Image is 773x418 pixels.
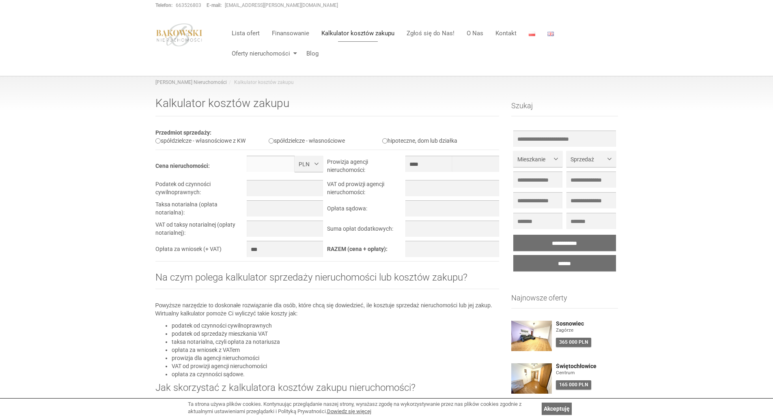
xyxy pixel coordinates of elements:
[155,301,500,317] p: Powyższe narzędzie to doskonałe rozwiązanie dla osób, które chcą się dowiedzieć, ile kosztuje spr...
[327,408,371,414] a: Dowiedz się więcej
[226,25,266,41] a: Lista ofert
[547,32,554,36] img: English
[556,327,618,334] figure: Zagórze
[513,151,562,167] button: Mieszkanie
[556,363,618,369] a: Świętochłowice
[155,180,247,200] td: Podatek od czynności cywilnoprawnych:
[400,25,461,41] a: Zgłoś się do Nas!
[155,97,500,116] h1: Kalkulator kosztów zakupu
[517,155,552,163] span: Mieszkanie
[556,380,591,390] div: 165 000 PLN
[382,138,388,144] input: hipoteczne, dom lub działka
[300,45,319,62] a: Blog
[382,137,457,144] label: hipoteczne, dom lub działka
[269,137,345,144] label: spółdzielcze - własnościowe
[155,23,203,47] img: logo
[489,25,523,41] a: Kontakt
[155,272,500,289] h2: Na czym polega kalkulator sprzedaży nieruchomości lub kosztów zakupu?
[511,294,618,309] h3: Najnowsze oferty
[227,79,294,86] li: Kalkulator kosztów zakupu
[542,403,572,415] a: Akceptuję
[269,138,274,144] input: spółdzielcze - własnościowe
[155,200,247,221] td: Taksa notarialna (opłata notarialna):
[155,79,227,85] a: [PERSON_NAME] Nieruchomości
[207,2,222,8] strong: E-mail:
[155,129,211,136] b: Przedmiot sprzedaży:
[556,369,618,376] figure: Centrum
[155,137,245,144] label: spółdzielcze - własnościowe z KW
[188,401,538,416] div: Ta strona używa plików cookies. Kontynuując przeglądanie naszej strony, wyrażasz zgodę na wykorzy...
[327,221,405,241] td: Suma opłat dodatkowych:
[155,221,247,241] td: VAT od taksy notarialnej (opłaty notarialnej):
[172,362,500,370] li: VAT od prowizji agencji nieruchomości
[172,338,500,346] li: taksa notarialna, czyli opłata za notariusza
[327,156,405,180] td: Prowizja agencji nieruchomości:
[172,370,500,378] li: opłata za czynności sądowe.
[556,321,618,327] a: Sosnowiec
[172,322,500,330] li: podatek od czynności cywilnoprawnych
[176,2,201,8] a: 663526803
[155,138,161,144] input: spółdzielcze - własnościowe z KW
[155,163,210,169] b: Cena nieruchomości:
[226,45,300,62] a: Oferty nieruchomości
[172,354,500,362] li: prowizja dla agencji nieruchomości
[299,160,313,168] span: PLN
[511,102,618,116] h3: Szukaj
[461,25,489,41] a: O Nas
[172,330,500,338] li: podatek od sprzedaży mieszkania VAT
[155,2,172,8] strong: Telefon:
[315,25,400,41] a: Kalkulator kosztów zakupu
[225,2,338,8] a: [EMAIL_ADDRESS][PERSON_NAME][DOMAIN_NAME]
[155,382,500,399] h2: Jak skorzystać z kalkulatora kosztów zakupu nieruchomości?
[529,32,535,36] img: Polski
[172,346,500,354] li: opłata za wniosek z VATem
[295,156,323,172] button: PLN
[327,180,405,200] td: VAT od prowizji agencji nieruchomości:
[327,200,405,221] td: Opłata sądowa:
[266,25,315,41] a: Finansowanie
[571,155,605,163] span: Sprzedaż
[155,241,247,261] td: Opłata za wniosek (+ VAT)
[566,151,616,167] button: Sprzedaż
[556,338,591,347] div: 365 000 PLN
[327,246,388,252] b: RAZEM (cena + opłaty):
